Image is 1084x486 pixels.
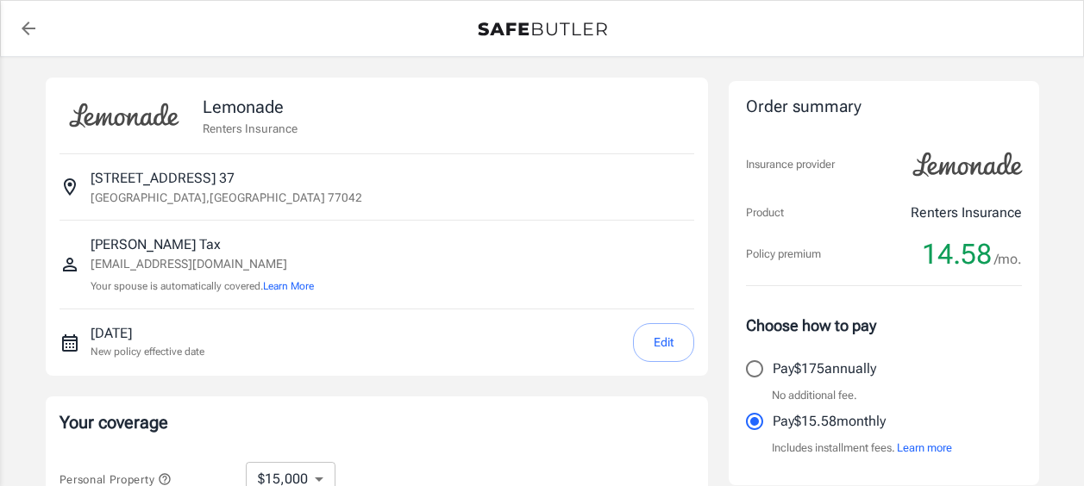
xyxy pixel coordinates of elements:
[746,246,821,263] p: Policy premium
[773,411,886,432] p: Pay $15.58 monthly
[60,254,80,275] svg: Insured person
[633,323,694,362] button: Edit
[773,358,876,379] p: Pay $175 annually
[60,473,172,486] span: Personal Property
[203,94,298,120] p: Lemonade
[746,204,784,221] p: Product
[772,439,952,457] p: Includes installment fees.
[60,333,80,353] svg: New policy start date
[60,177,80,197] svg: Insured address
[11,11,46,46] a: back to quotes
[897,439,952,457] button: Learn more
[60,91,189,140] img: Lemonade
[91,255,314,273] p: [EMAIL_ADDRESS][DOMAIN_NAME]
[263,278,314,294] button: Learn More
[91,323,204,344] p: [DATE]
[91,168,235,189] p: [STREET_ADDRESS] 37
[91,344,204,359] p: New policy effective date
[746,156,835,173] p: Insurance provider
[994,247,1022,271] span: /mo.
[772,387,857,404] p: No additional fee.
[903,140,1032,189] img: Lemonade
[203,120,298,137] p: Renters Insurance
[922,237,992,271] span: 14.58
[60,410,694,434] p: Your coverage
[746,95,1022,120] div: Order summary
[911,202,1022,223] p: Renters Insurance
[746,314,1022,337] p: Choose how to pay
[478,22,607,36] img: Back to quotes
[91,189,362,206] p: [GEOGRAPHIC_DATA] , [GEOGRAPHIC_DATA] 77042
[91,278,314,295] p: Your spouse is automatically covered.
[91,234,314,255] p: [PERSON_NAME] Tax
